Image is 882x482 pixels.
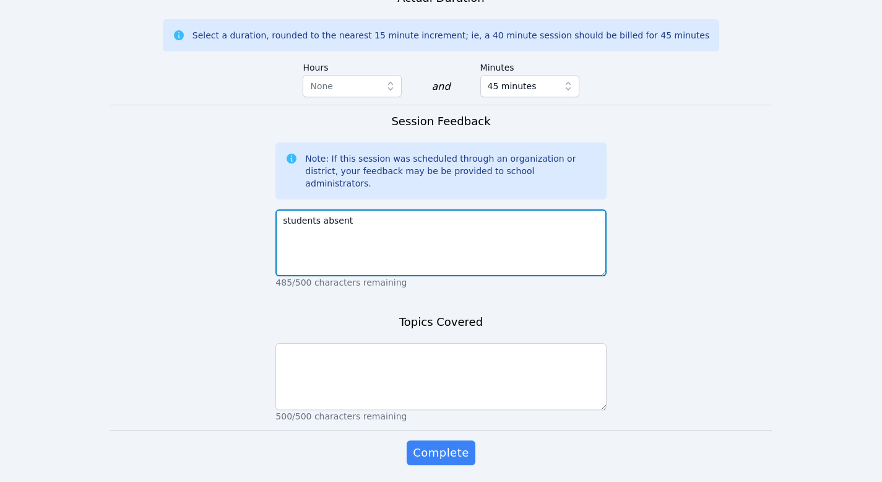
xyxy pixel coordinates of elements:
[399,313,483,331] h3: Topics Covered
[431,79,450,94] div: and
[275,276,606,289] p: 485/500 characters remaining
[407,440,475,465] button: Complete
[303,75,402,97] button: None
[275,410,606,423] p: 500/500 characters remaining
[275,209,606,276] textarea: students absent
[488,79,537,94] span: 45 minutes
[413,444,469,462] span: Complete
[391,113,490,130] h3: Session Feedback
[480,75,579,97] button: 45 minutes
[305,152,596,190] div: Note: If this session was scheduled through an organization or district, your feedback may be be ...
[480,56,579,75] label: Minutes
[303,56,402,75] label: Hours
[192,29,709,42] div: Select a duration, rounded to the nearest 15 minute increment; ie, a 40 minute session should be ...
[310,81,333,91] span: None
